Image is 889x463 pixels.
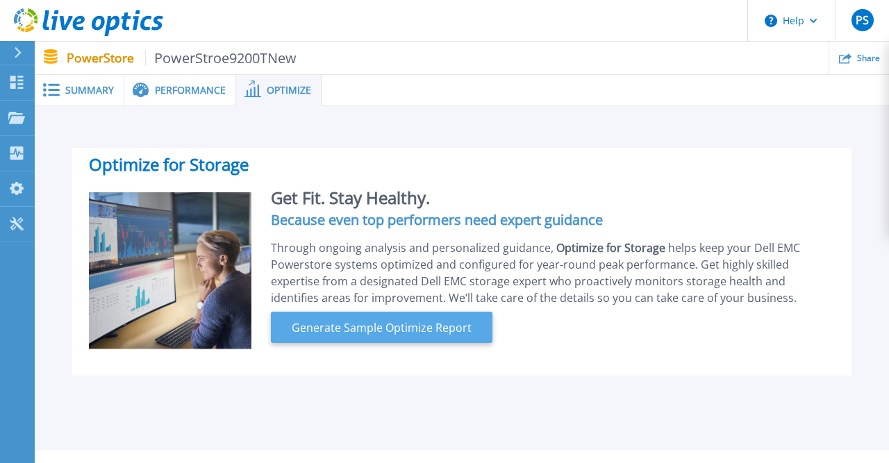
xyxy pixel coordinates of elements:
h2: Optimize for Storage [89,159,835,176]
span: Generate Sample Optimize Report [286,319,477,336]
span: Summary [65,85,114,95]
h4: Because even top performers need expert guidance [271,214,835,226]
span: PowerStroe9200TNew [145,50,297,66]
span: Optimize [267,85,311,95]
h2: Get Fit. Stay Healthy. [271,192,835,203]
div: Through ongoing analysis and personalized guidance, helps keep your Dell EMC Powerstore systems o... [271,239,835,306]
span: Share [857,54,880,62]
button: Generate Sample Optimize Report [271,312,492,343]
p: PowerStore [67,50,297,66]
span: Optimize for Storage [556,240,668,255]
span: PS [856,15,869,26]
span: Performance [155,85,226,95]
img: Optimize Promo [89,192,251,351]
